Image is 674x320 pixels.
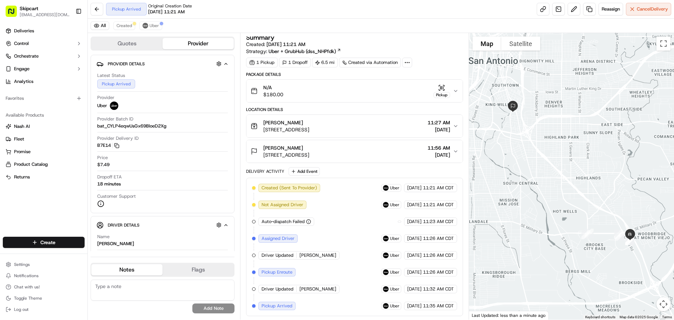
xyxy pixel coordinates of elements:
[97,155,108,161] span: Price
[59,103,65,108] div: 💻
[139,21,162,30] button: Uber
[14,149,31,155] span: Promise
[3,133,85,145] button: Fleet
[14,102,54,109] span: Knowledge Base
[97,58,229,70] button: Provider Details
[14,295,42,301] span: Toggle Theme
[262,269,292,275] span: Pickup Enroute
[97,135,139,142] span: Provider Delivery ID
[423,202,454,208] span: 11:21 AM CDT
[262,252,293,259] span: Driver Updated
[471,311,494,320] a: Open this area in Google Maps (opens a new window)
[246,41,305,48] span: Created:
[339,58,401,67] a: Created via Automation
[423,252,454,259] span: 11:26 AM CDT
[390,286,399,292] span: Uber
[620,315,658,319] span: Map data ©2025 Google
[3,121,85,132] button: Nash AI
[14,161,48,168] span: Product Catalog
[423,303,454,309] span: 11:35 AM CDT
[148,9,185,15] span: [DATE] 11:21 AM
[14,78,33,85] span: Analytics
[119,69,128,78] button: Start new chat
[3,63,85,74] button: Engage
[3,237,85,248] button: Create
[14,307,28,312] span: Log out
[434,84,450,98] button: Pickup
[289,167,320,176] button: Add Event
[383,185,389,191] img: uber-new-logo.jpeg
[246,48,341,55] div: Strategy:
[3,93,85,104] div: Favorites
[656,297,670,311] button: Map camera controls
[97,219,229,231] button: Driver Details
[97,72,125,79] span: Latest Status
[383,269,389,275] img: uber-new-logo.jpeg
[611,227,626,242] div: 3
[407,252,422,259] span: [DATE]
[312,58,338,67] div: 6.5 mi
[14,262,30,267] span: Settings
[469,311,549,320] div: Last Updated: less than a minute ago
[57,99,115,112] a: 💻API Documentation
[390,236,399,241] span: Uber
[6,123,82,130] a: Nash AI
[163,38,234,49] button: Provider
[279,58,311,67] div: 1 Dropoff
[91,21,109,30] button: All
[3,3,73,20] button: Skipcart[EMAIL_ADDRESS][DOMAIN_NAME]
[407,185,422,191] span: [DATE]
[20,5,38,12] span: Skipcart
[612,229,627,243] div: 4
[585,315,615,320] button: Keyboard shortcuts
[407,269,422,275] span: [DATE]
[97,162,110,168] span: $7.49
[24,67,115,74] div: Start new chat
[97,234,110,240] span: Name
[3,260,85,269] button: Settings
[423,185,454,191] span: 11:21 AM CDT
[6,149,82,155] a: Promise
[299,252,336,259] span: [PERSON_NAME]
[3,293,85,303] button: Toggle Theme
[262,286,293,292] span: Driver Updated
[262,218,305,225] span: Auto-dispatch Failed
[91,264,163,275] button: Notes
[390,202,399,208] span: Uber
[407,303,422,309] span: [DATE]
[20,12,70,18] button: [EMAIL_ADDRESS][DOMAIN_NAME]
[108,61,145,67] span: Provider Details
[148,3,192,9] span: Original Creation Date
[262,303,292,309] span: Pickup Arrived
[383,236,389,241] img: uber-new-logo.jpeg
[18,45,126,53] input: Got a question? Start typing here...
[14,53,39,59] span: Orchestrate
[471,311,494,320] img: Google
[390,269,399,275] span: Uber
[579,227,593,242] div: 2
[150,23,159,28] span: Uber
[266,41,305,47] span: [DATE] 11:21 AM
[49,119,85,124] a: Powered byPylon
[14,123,30,130] span: Nash AI
[390,303,399,309] span: Uber
[6,161,82,168] a: Product Catalog
[262,202,303,208] span: Not Assigned Driver
[7,67,20,80] img: 1736555255976-a54dd68f-1ca7-489b-9aae-adbdc363a1c4
[582,226,596,241] div: 1
[14,136,24,142] span: Fleet
[263,119,303,126] span: [PERSON_NAME]
[599,3,623,15] button: Reassign
[246,80,462,102] button: N/A$180.00Pickup
[3,110,85,121] div: Available Products
[262,185,317,191] span: Created (Sent To Provider)
[3,271,85,281] button: Notifications
[299,286,336,292] span: [PERSON_NAME]
[4,99,57,112] a: 📗Knowledge Base
[40,239,55,246] span: Create
[501,37,540,51] button: Show satellite imagery
[91,38,163,49] button: Quotes
[3,159,85,170] button: Product Catalog
[626,3,671,15] button: CancelDelivery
